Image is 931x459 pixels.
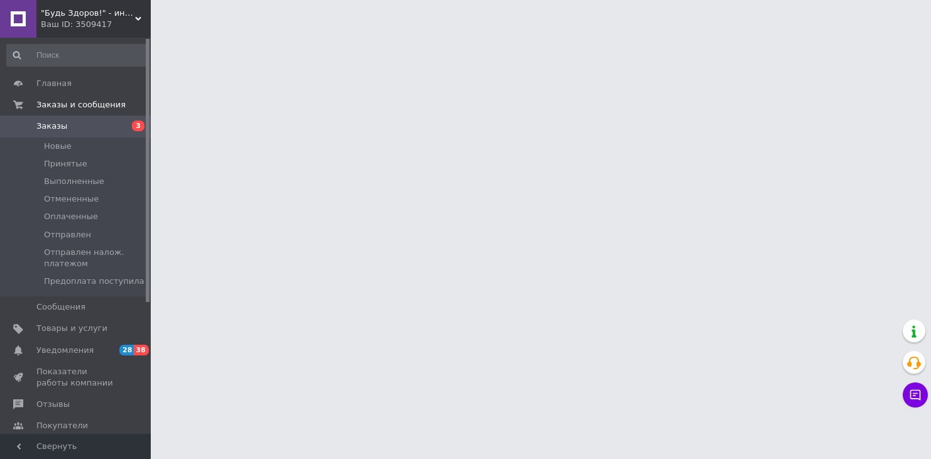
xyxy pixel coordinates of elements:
span: Показатели работы компании [36,366,116,389]
span: 38 [134,345,148,355]
span: Отправлен [44,229,91,240]
span: Отмененные [44,193,99,205]
span: Сообщения [36,301,85,313]
div: Ваш ID: 3509417 [41,19,151,30]
span: Уведомления [36,345,94,356]
span: Оплаченные [44,211,98,222]
span: Товары и услуги [36,323,107,334]
input: Поиск [6,44,148,67]
span: Предоплата поступила [44,276,144,287]
span: Выполненные [44,176,104,187]
span: Заказы и сообщения [36,99,126,111]
span: Принятые [44,158,87,170]
span: Отзывы [36,399,70,410]
span: Главная [36,78,72,89]
span: Отправлен налож. платежом [44,247,147,269]
span: Новые [44,141,72,152]
button: Чат с покупателем [903,382,928,408]
span: 28 [119,345,134,355]
span: Покупатели [36,420,88,431]
span: 3 [132,121,144,131]
span: "Будь Здоров!" - интернет магазин товаров для здоровья [41,8,135,19]
span: Заказы [36,121,67,132]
